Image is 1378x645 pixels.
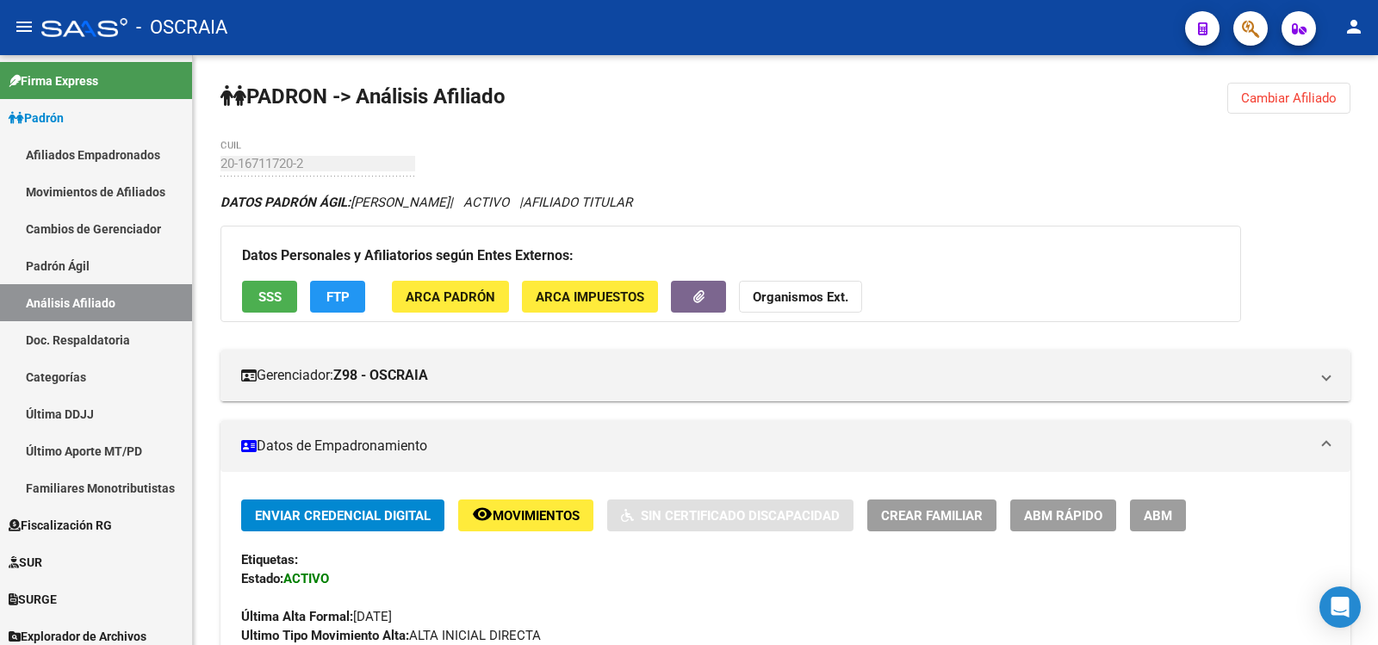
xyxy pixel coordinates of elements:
[392,281,509,313] button: ARCA Padrón
[607,499,853,531] button: Sin Certificado Discapacidad
[1024,508,1102,524] span: ABM Rápido
[9,590,57,609] span: SURGE
[1130,499,1186,531] button: ABM
[14,16,34,37] mat-icon: menu
[220,195,632,210] i: | ACTIVO |
[739,281,862,313] button: Organismos Ext.
[458,499,593,531] button: Movimientos
[241,366,1309,385] mat-panel-title: Gerenciador:
[406,289,495,305] span: ARCA Padrón
[242,281,297,313] button: SSS
[1144,508,1172,524] span: ABM
[1241,90,1337,106] span: Cambiar Afiliado
[522,281,658,313] button: ARCA Impuestos
[523,195,632,210] span: AFILIADO TITULAR
[241,609,353,624] strong: Última Alta Formal:
[241,628,541,643] span: ALTA INICIAL DIRECTA
[220,195,450,210] span: [PERSON_NAME]
[220,350,1350,401] mat-expansion-panel-header: Gerenciador:Z98 - OSCRAIA
[333,366,428,385] strong: Z98 - OSCRAIA
[310,281,365,313] button: FTP
[241,609,392,624] span: [DATE]
[1319,586,1361,628] div: Open Intercom Messenger
[9,553,42,572] span: SUR
[1010,499,1116,531] button: ABM Rápido
[641,508,840,524] span: Sin Certificado Discapacidad
[220,420,1350,472] mat-expansion-panel-header: Datos de Empadronamiento
[881,508,983,524] span: Crear Familiar
[753,289,848,305] strong: Organismos Ext.
[241,571,283,586] strong: Estado:
[258,289,282,305] span: SSS
[220,84,506,109] strong: PADRON -> Análisis Afiliado
[326,289,350,305] span: FTP
[242,244,1220,268] h3: Datos Personales y Afiliatorios según Entes Externos:
[255,508,431,524] span: Enviar Credencial Digital
[9,516,112,535] span: Fiscalización RG
[241,437,1309,456] mat-panel-title: Datos de Empadronamiento
[220,195,351,210] strong: DATOS PADRÓN ÁGIL:
[1344,16,1364,37] mat-icon: person
[9,109,64,127] span: Padrón
[136,9,227,47] span: - OSCRAIA
[283,571,329,586] strong: ACTIVO
[241,499,444,531] button: Enviar Credencial Digital
[536,289,644,305] span: ARCA Impuestos
[472,504,493,524] mat-icon: remove_red_eye
[1227,83,1350,114] button: Cambiar Afiliado
[867,499,996,531] button: Crear Familiar
[493,508,580,524] span: Movimientos
[9,71,98,90] span: Firma Express
[241,628,409,643] strong: Ultimo Tipo Movimiento Alta:
[241,552,298,567] strong: Etiquetas:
